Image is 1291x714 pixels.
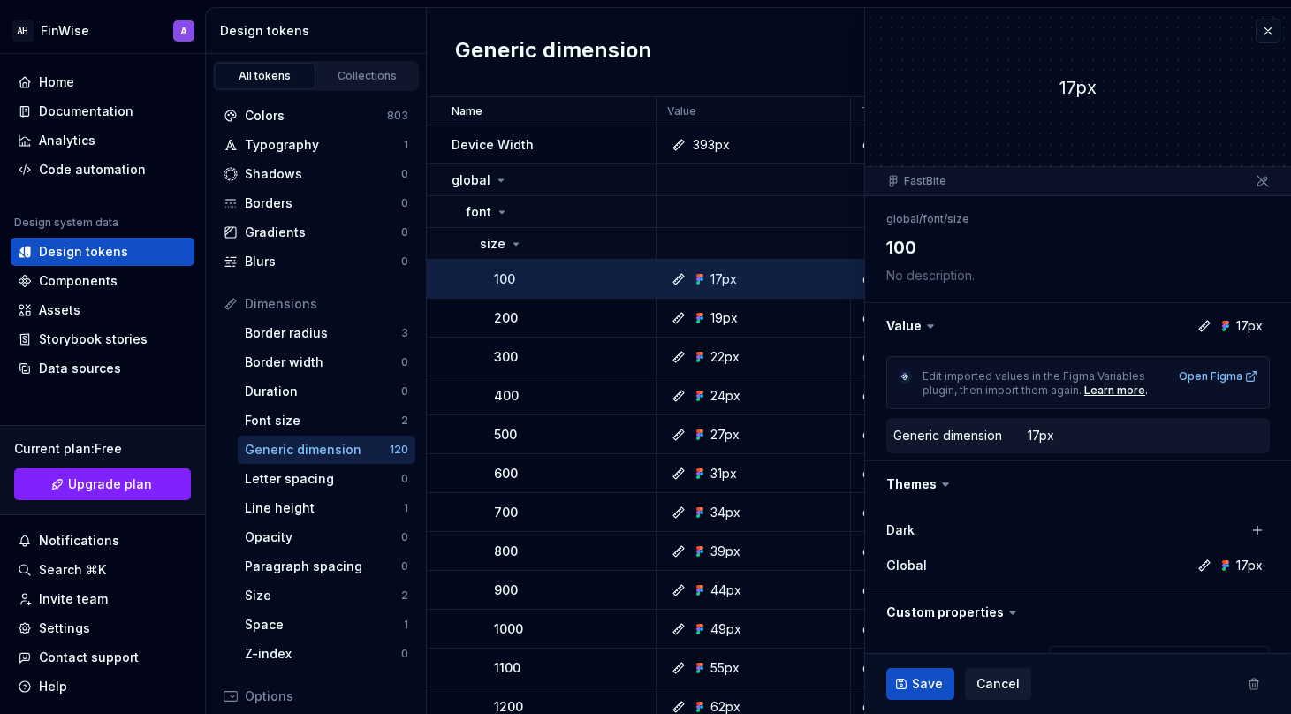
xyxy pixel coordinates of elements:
[216,189,415,217] a: Borders0
[710,620,741,638] div: 49px
[238,436,415,464] a: Generic dimension120
[245,194,401,212] div: Borders
[886,521,915,539] label: Dark
[852,659,978,677] div: dimensionGlobalFontSize1100
[11,238,194,266] a: Design tokens
[401,254,408,269] div: 0
[238,523,415,551] a: Opacity0
[494,620,523,638] p: 1000
[401,384,408,399] div: 0
[220,22,419,40] div: Design tokens
[238,406,415,435] a: Font size2
[11,614,194,642] a: Settings
[216,247,415,276] a: Blurs0
[494,659,520,677] p: 1100
[245,616,404,634] div: Space
[455,36,652,68] h2: Generic dimension
[965,668,1031,700] button: Cancel
[852,387,978,405] div: dimensionGlobalFontSize400
[39,243,128,261] div: Design tokens
[494,426,517,444] p: 500
[39,590,108,608] div: Invite team
[401,472,408,486] div: 0
[238,377,415,406] a: Duration0
[494,309,518,327] p: 200
[923,369,1148,397] span: Edit imported values in the Figma Variables plugin, then import them again.
[1084,384,1145,398] a: Learn more
[1028,427,1054,444] div: 17px
[216,218,415,247] a: Gradients0
[11,354,194,383] a: Data sources
[452,171,490,189] p: global
[886,212,919,225] li: global
[39,73,74,91] div: Home
[245,587,401,604] div: Size
[852,136,978,154] div: dimensionDeviceWidth
[216,131,415,159] a: Typography1
[1236,557,1263,574] div: 17px
[693,136,730,154] div: 393px
[238,581,415,610] a: Size2
[466,203,491,221] p: font
[494,387,519,405] p: 400
[12,20,34,42] div: AH
[39,678,67,695] div: Help
[245,324,401,342] div: Border radius
[238,494,415,522] a: Line height1
[923,212,944,225] li: font
[865,75,1291,100] div: 17px
[39,161,146,178] div: Code automation
[883,232,1266,263] textarea: 100
[11,585,194,613] a: Invite team
[919,212,923,225] li: /
[68,475,152,493] span: Upgrade plan
[862,104,921,118] p: Typescript
[947,212,969,225] li: size
[852,543,978,560] div: dimensionGlobalFontSize800
[404,618,408,632] div: 1
[245,441,390,459] div: Generic dimension
[852,465,978,482] div: dimensionGlobalFontSize600
[245,353,401,371] div: Border width
[494,348,518,366] p: 300
[14,216,118,230] div: Design system data
[323,69,412,83] div: Collections
[221,69,309,83] div: All tokens
[976,675,1020,693] span: Cancel
[11,672,194,701] button: Help
[39,360,121,377] div: Data sources
[11,126,194,155] a: Analytics
[11,296,194,324] a: Assets
[390,443,408,457] div: 120
[245,295,408,313] div: Dimensions
[710,543,740,560] div: 39px
[710,504,740,521] div: 34px
[238,319,415,347] a: Border radius3
[401,414,408,428] div: 2
[216,160,415,188] a: Shadows0
[11,97,194,125] a: Documentation
[401,530,408,544] div: 0
[852,426,978,444] div: dimensionGlobalFontSize500
[494,504,518,521] p: 700
[494,543,518,560] p: 800
[11,325,194,353] a: Storybook stories
[216,102,415,130] a: Colors803
[238,348,415,376] a: Border width0
[245,499,404,517] div: Line height
[401,355,408,369] div: 0
[893,427,1002,444] div: Generic dimension
[387,109,408,123] div: 803
[452,136,534,154] p: Device Width
[39,619,90,637] div: Settings
[245,470,401,488] div: Letter spacing
[245,165,401,183] div: Shadows
[245,136,404,154] div: Typography
[1179,369,1258,384] div: Open Figma
[401,559,408,573] div: 0
[404,138,408,152] div: 1
[401,196,408,210] div: 0
[245,107,387,125] div: Colors
[886,557,927,574] label: Global
[667,104,696,118] p: Value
